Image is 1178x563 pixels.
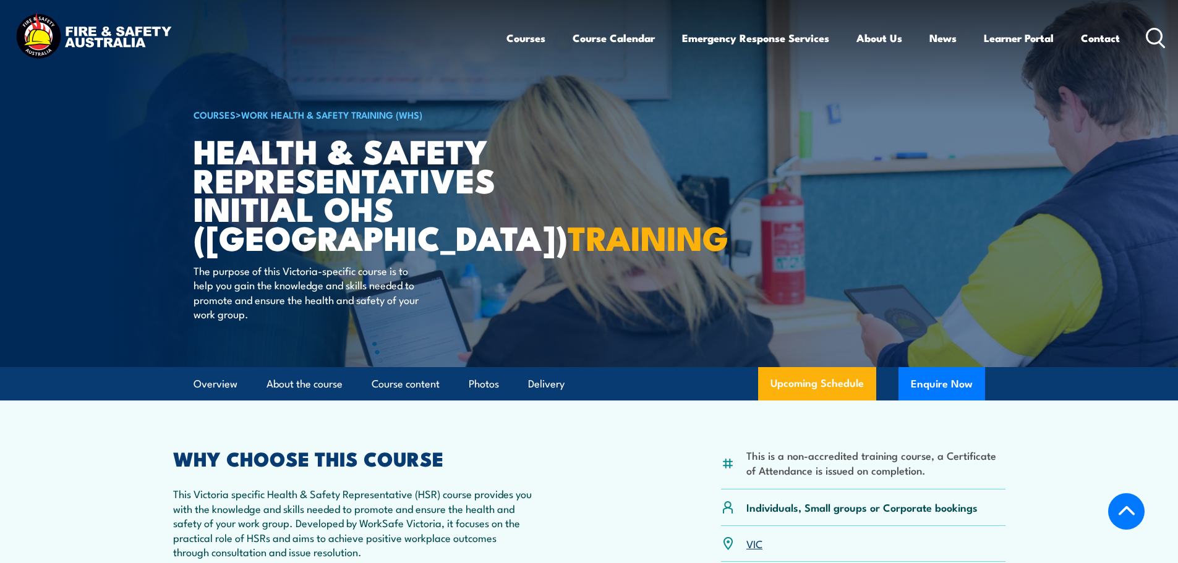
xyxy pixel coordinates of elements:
[746,500,978,514] p: Individuals, Small groups or Corporate bookings
[1081,22,1120,54] a: Contact
[194,136,499,252] h1: Health & Safety Representatives Initial OHS ([GEOGRAPHIC_DATA])
[173,486,534,559] p: This Victoria specific Health & Safety Representative (HSR) course provides you with the knowledg...
[194,368,237,400] a: Overview
[746,448,1005,477] li: This is a non-accredited training course, a Certificate of Attendance is issued on completion.
[746,536,762,551] a: VIC
[173,449,534,467] h2: WHY CHOOSE THIS COURSE
[194,107,499,122] h6: >
[528,368,565,400] a: Delivery
[194,263,419,321] p: The purpose of this Victoria-specific course is to help you gain the knowledge and skills needed ...
[568,211,728,262] strong: TRAINING
[506,22,545,54] a: Courses
[856,22,902,54] a: About Us
[682,22,829,54] a: Emergency Response Services
[929,22,957,54] a: News
[267,368,343,400] a: About the course
[372,368,440,400] a: Course content
[758,367,876,400] a: Upcoming Schedule
[898,367,985,400] button: Enquire Now
[573,22,655,54] a: Course Calendar
[984,22,1054,54] a: Learner Portal
[469,368,499,400] a: Photos
[241,108,422,121] a: Work Health & Safety Training (WHS)
[194,108,236,121] a: COURSES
